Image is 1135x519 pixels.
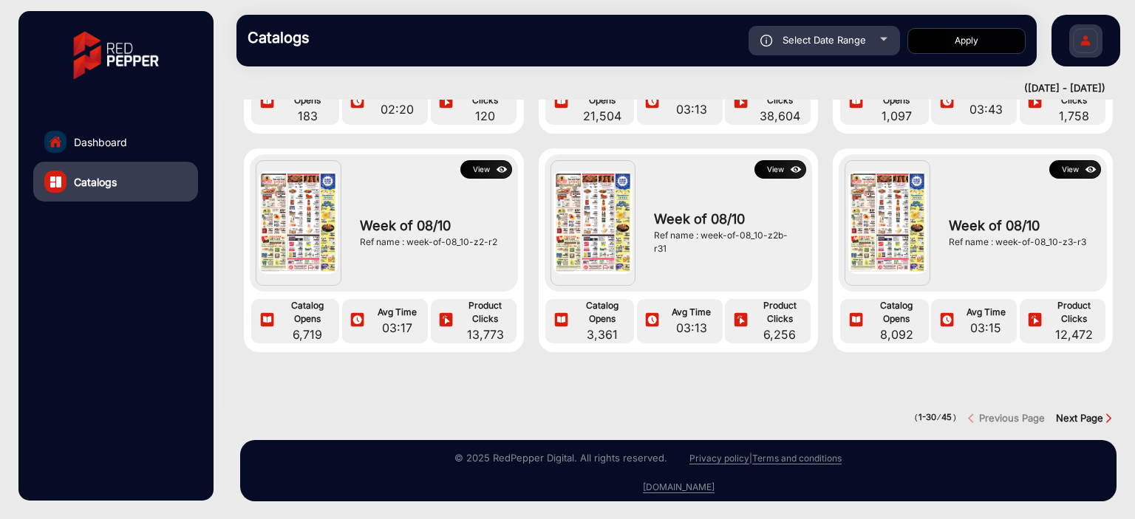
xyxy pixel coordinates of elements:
[689,453,749,464] a: Privacy policy
[553,171,633,274] img: Week of 08/10
[783,34,866,46] span: Select Date Range
[1047,107,1102,125] span: 1,758
[222,81,1105,96] div: ([DATE] - [DATE])
[279,107,336,125] span: 183
[754,160,806,179] button: Viewicon
[259,171,338,274] img: Week of 08/10
[1103,413,1114,424] img: Next button
[1049,160,1101,179] button: Viewicon
[454,452,667,464] small: © 2025 RedPepper Digital. All rights reserved.
[848,312,865,329] img: icon
[50,176,61,188] img: catalog
[968,413,979,424] img: previous button
[369,100,424,118] span: 02:20
[573,299,630,326] span: Catalog Opens
[360,216,505,236] span: Week of 08/10
[458,326,513,343] span: 13,773
[958,306,1013,319] span: Avg Time
[279,299,336,326] span: Catalog Opens
[553,94,570,111] img: icon
[437,312,454,329] img: icon
[941,412,952,422] strong: 45
[654,209,799,229] span: Week of 08/10
[958,100,1013,118] span: 03:43
[360,236,505,249] div: Ref name : week-of-08_10-z2-r2
[1047,326,1102,343] span: 12,472
[949,216,1094,236] span: Week of 08/10
[868,326,925,343] span: 8,092
[752,107,807,125] span: 38,604
[732,94,749,111] img: icon
[788,162,805,178] img: icon
[74,174,117,190] span: Catalogs
[33,162,198,202] a: Catalogs
[958,319,1013,337] span: 03:15
[248,29,454,47] h3: Catalogs
[369,306,424,319] span: Avg Time
[279,326,336,343] span: 6,719
[752,326,807,343] span: 6,256
[1026,94,1043,111] img: icon
[979,412,1045,424] strong: Previous Page
[938,94,955,111] img: icon
[760,35,773,47] img: icon
[868,299,925,326] span: Catalog Opens
[868,107,925,125] span: 1,097
[732,312,749,329] img: icon
[259,94,276,111] img: icon
[752,453,842,464] a: Terms and conditions
[644,312,661,329] img: icon
[918,412,936,422] strong: 1-30
[938,312,955,329] img: icon
[664,100,719,118] span: 03:13
[1070,17,1101,69] img: Sign%20Up.svg
[494,162,511,178] img: icon
[573,107,630,125] span: 21,504
[49,135,62,148] img: home
[553,312,570,329] img: icon
[654,229,799,255] div: Ref name : week-of-08_10-z2b-r31
[1047,299,1102,326] span: Product Clicks
[63,18,169,92] img: vmg-logo
[664,306,719,319] span: Avg Time
[33,122,198,162] a: Dashboard
[907,28,1026,54] button: Apply
[664,319,719,337] span: 03:13
[369,319,424,337] span: 03:17
[259,312,276,329] img: icon
[848,171,927,274] img: Week of 08/10
[349,94,366,111] img: icon
[1026,312,1043,329] img: icon
[1083,162,1100,178] img: icon
[848,94,865,111] img: icon
[349,312,366,329] img: icon
[644,94,661,111] img: icon
[460,160,512,179] button: Viewicon
[752,299,807,326] span: Product Clicks
[573,326,630,343] span: 3,361
[643,481,715,493] a: [DOMAIN_NAME]
[749,453,752,464] a: |
[1056,412,1103,424] strong: Next Page
[74,134,127,150] span: Dashboard
[914,411,957,425] pre: ( / )
[458,107,513,125] span: 120
[437,94,454,111] img: icon
[949,236,1094,249] div: Ref name : week-of-08_10-z3-r3
[458,299,513,326] span: Product Clicks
